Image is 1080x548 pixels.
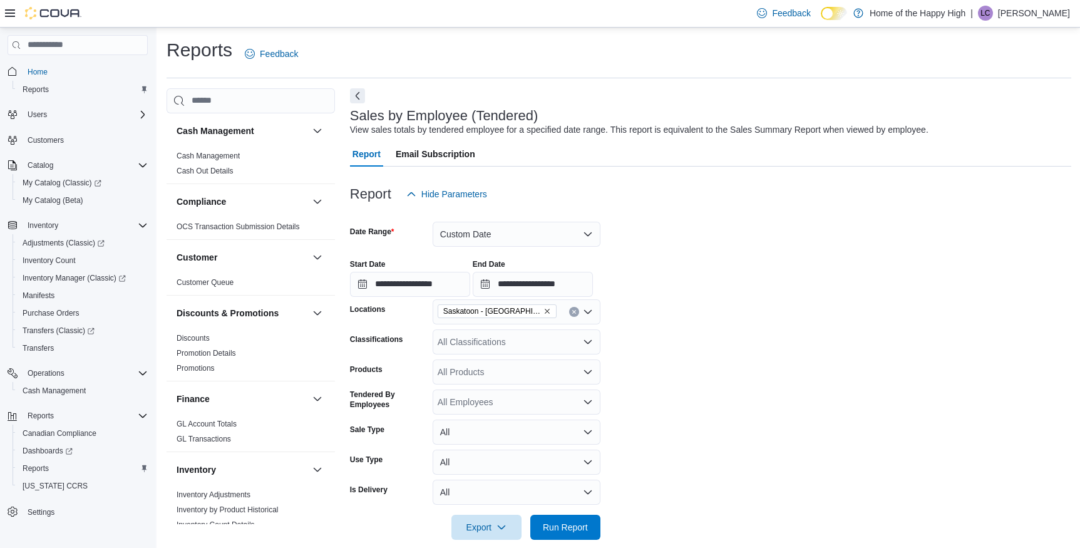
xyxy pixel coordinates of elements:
h3: Inventory [177,463,216,476]
span: Transfers (Classic) [18,323,148,338]
a: Promotions [177,364,215,373]
span: Dashboards [18,443,148,458]
h1: Reports [167,38,232,63]
h3: Customer [177,251,217,264]
button: Inventory [310,462,325,477]
span: Cash Out Details [177,166,234,176]
button: Open list of options [583,397,593,407]
span: Dashboards [23,446,73,456]
button: Operations [23,366,69,381]
button: Reports [23,408,59,423]
button: Reports [3,407,153,425]
button: All [433,480,600,505]
span: My Catalog (Classic) [18,175,148,190]
span: Catalog [28,160,53,170]
p: Home of the Happy High [870,6,965,21]
nav: Complex example [8,58,148,545]
a: Transfers (Classic) [18,323,100,338]
a: Transfers [18,341,59,356]
span: [US_STATE] CCRS [23,481,88,491]
span: Export [459,515,514,540]
span: Home [28,67,48,77]
button: Cash Management [177,125,307,137]
a: My Catalog (Beta) [18,193,88,208]
h3: Report [350,187,391,202]
label: Sale Type [350,425,384,435]
h3: Sales by Employee (Tendered) [350,108,538,123]
button: Cash Management [310,123,325,138]
span: Cash Management [23,386,86,396]
a: GL Account Totals [177,420,237,428]
span: Promotion Details [177,348,236,358]
button: Discounts & Promotions [310,306,325,321]
button: Reports [13,460,153,477]
span: Inventory [23,218,148,233]
button: Clear input [569,307,579,317]
a: [US_STATE] CCRS [18,478,93,494]
a: Discounts [177,334,210,343]
a: Dashboards [18,443,78,458]
button: Finance [310,391,325,406]
button: Customer [177,251,307,264]
a: My Catalog (Classic) [18,175,106,190]
span: My Catalog (Classic) [23,178,101,188]
span: Purchase Orders [23,308,80,318]
button: Operations [3,364,153,382]
span: Customer Queue [177,277,234,287]
span: Canadian Compliance [23,428,96,438]
a: Promotion Details [177,349,236,358]
span: Purchase Orders [18,306,148,321]
button: Catalog [3,157,153,174]
button: My Catalog (Beta) [13,192,153,209]
span: Transfers (Classic) [23,326,95,336]
p: | [970,6,973,21]
div: View sales totals by tendered employee for a specified date range. This report is equivalent to t... [350,123,928,137]
span: GL Account Totals [177,419,237,429]
a: Adjustments (Classic) [18,235,110,251]
span: Manifests [18,288,148,303]
span: Reports [23,408,148,423]
span: Washington CCRS [18,478,148,494]
a: Manifests [18,288,59,303]
span: Adjustments (Classic) [18,235,148,251]
span: Reports [18,82,148,97]
span: Cash Management [177,151,240,161]
a: Inventory Count Details [177,520,255,529]
button: Export [451,515,522,540]
span: GL Transactions [177,434,231,444]
span: LC [980,6,990,21]
span: Inventory Manager (Classic) [18,271,148,286]
span: Settings [23,504,148,519]
span: Dark Mode [821,20,821,21]
button: Custom Date [433,222,600,247]
button: Manifests [13,287,153,304]
a: Home [23,65,53,80]
span: Saskatoon - [GEOGRAPHIC_DATA] - Prairie Records [443,305,541,318]
span: Customers [28,135,64,145]
label: Is Delivery [350,485,388,495]
div: Discounts & Promotions [167,331,335,381]
span: Run Report [543,521,588,534]
button: Catalog [23,158,58,173]
div: Compliance [167,219,335,239]
span: Report [352,142,381,167]
span: Customers [23,132,148,148]
button: Inventory [177,463,307,476]
button: Customer [310,250,325,265]
span: Feedback [772,7,810,19]
p: [PERSON_NAME] [998,6,1070,21]
a: Feedback [752,1,815,26]
span: OCS Transaction Submission Details [177,222,300,232]
span: Canadian Compliance [18,426,148,441]
button: Customers [3,131,153,149]
a: Inventory Manager (Classic) [18,271,131,286]
button: Compliance [310,194,325,209]
span: Manifests [23,291,54,301]
span: Users [23,107,148,122]
label: Tendered By Employees [350,390,428,410]
span: Cash Management [18,383,148,398]
a: Purchase Orders [18,306,85,321]
span: Inventory by Product Historical [177,505,279,515]
label: Products [350,364,383,375]
span: Discounts [177,333,210,343]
